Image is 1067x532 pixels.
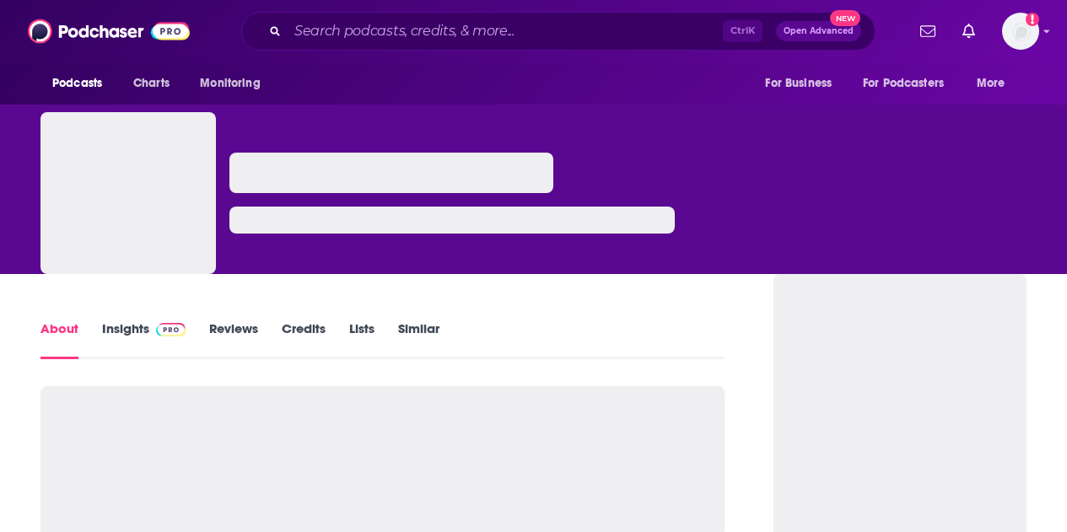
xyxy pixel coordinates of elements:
button: open menu [40,67,124,99]
span: Podcasts [52,72,102,95]
a: Charts [122,67,180,99]
span: For Business [765,72,832,95]
a: Similar [398,320,439,359]
button: open menu [852,67,968,99]
a: Show notifications dropdown [956,17,982,46]
span: More [977,72,1005,95]
span: Open Advanced [784,27,854,35]
span: Charts [133,72,170,95]
svg: Add a profile image [1026,13,1039,26]
a: Credits [282,320,326,359]
a: InsightsPodchaser Pro [102,320,186,359]
a: Show notifications dropdown [913,17,942,46]
span: New [830,10,860,26]
button: open menu [965,67,1027,99]
div: Search podcasts, credits, & more... [241,12,876,51]
img: User Profile [1002,13,1039,50]
a: Lists [349,320,375,359]
a: Reviews [209,320,258,359]
a: About [40,320,78,359]
img: Podchaser Pro [156,323,186,336]
button: open menu [753,67,853,99]
button: open menu [188,67,282,99]
span: Monitoring [200,72,260,95]
span: Ctrl K [723,20,763,42]
span: For Podcasters [863,72,944,95]
img: Podchaser - Follow, Share and Rate Podcasts [28,15,190,47]
button: Show profile menu [1002,13,1039,50]
button: Open AdvancedNew [776,21,861,41]
input: Search podcasts, credits, & more... [288,18,723,45]
span: Logged in as BrunswickDigital [1002,13,1039,50]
